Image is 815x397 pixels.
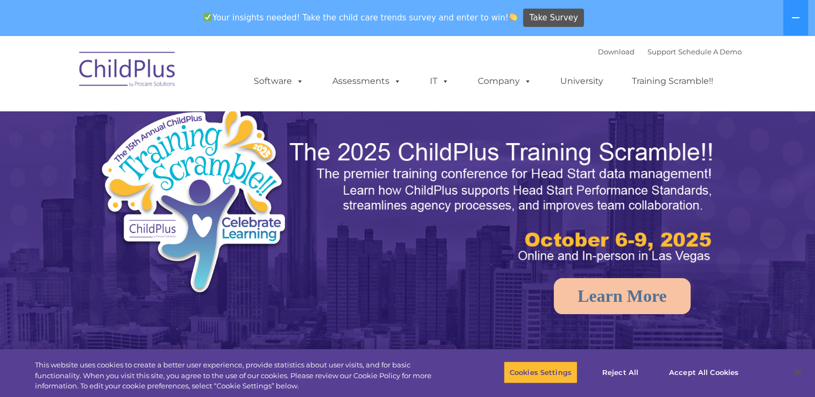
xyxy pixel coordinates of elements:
[786,360,810,384] button: Close
[549,70,614,92] a: University
[35,360,448,392] div: This website uses cookies to create a better user experience, provide statistics about user visit...
[598,47,635,56] a: Download
[74,44,182,98] img: ChildPlus by Procare Solutions
[467,70,542,92] a: Company
[509,13,517,21] img: 👏
[554,278,691,314] a: Learn More
[678,47,742,56] a: Schedule A Demo
[663,361,744,384] button: Accept All Cookies
[243,70,315,92] a: Software
[647,47,676,56] a: Support
[204,13,212,21] img: ✅
[419,70,460,92] a: IT
[150,71,183,79] span: Last name
[523,9,584,27] a: Take Survey
[322,70,412,92] a: Assessments
[504,361,577,384] button: Cookies Settings
[598,47,742,56] font: |
[150,115,196,123] span: Phone number
[621,70,724,92] a: Training Scramble!!
[530,9,578,27] span: Take Survey
[587,361,654,384] button: Reject All
[199,7,522,28] span: Your insights needed! Take the child care trends survey and enter to win!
